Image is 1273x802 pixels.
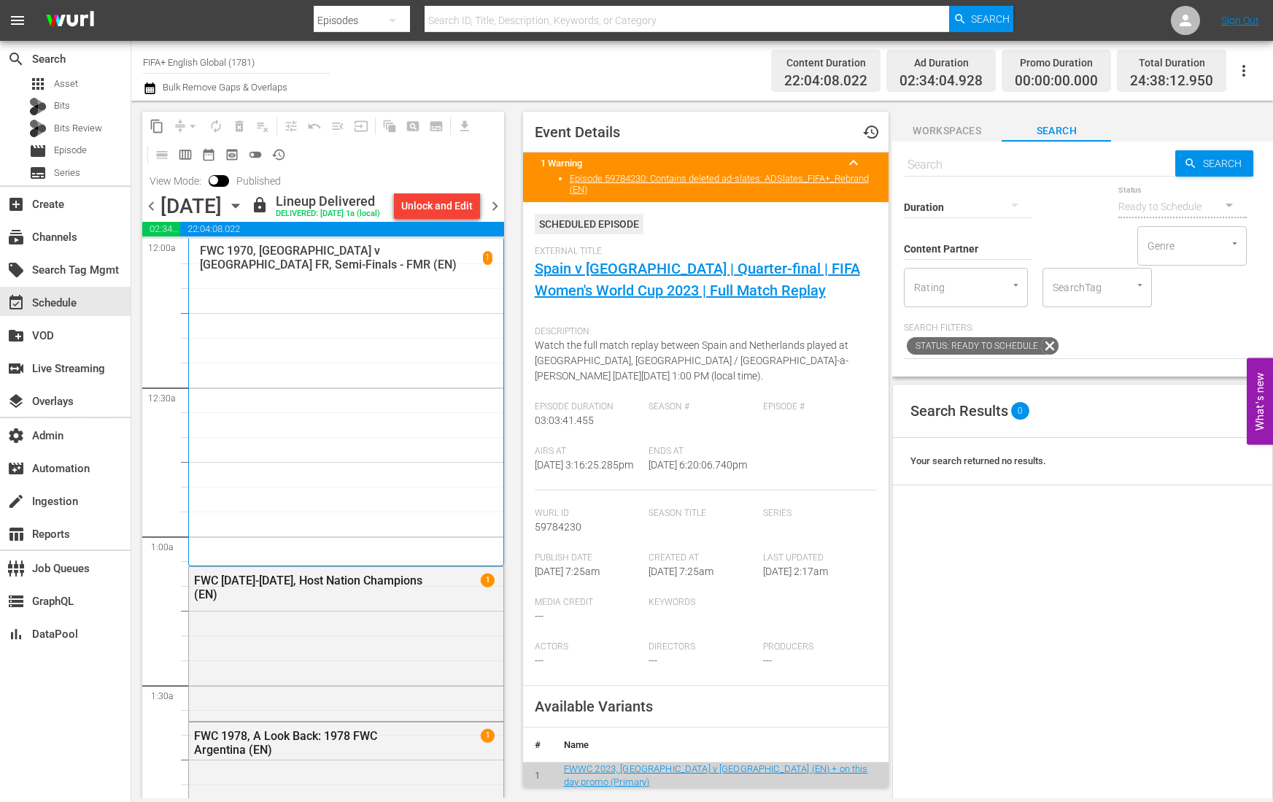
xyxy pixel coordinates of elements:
span: GraphQL [7,593,25,610]
span: View Mode: [142,175,209,187]
span: --- [535,610,543,622]
span: Revert to Primary Episode [303,115,326,138]
button: history [854,115,889,150]
span: 1 [480,729,494,743]
span: Remove Gaps & Overlaps [169,115,204,138]
span: External Title [535,246,870,258]
div: DELIVERED: [DATE] 1a (local) [276,209,380,219]
span: Actors [535,641,642,653]
span: Customize Events [274,112,303,140]
span: 03:03:41.455 [535,415,594,426]
p: FWC 1970, [GEOGRAPHIC_DATA] v [GEOGRAPHIC_DATA] FR, Semi-Finals - FMR (EN) [200,244,483,271]
span: keyboard_arrow_up [845,154,862,171]
span: Episode [54,143,87,158]
a: Sign Out [1221,15,1259,26]
span: Bits [54,99,70,113]
span: Workspaces [892,122,1002,140]
span: Season Title [649,508,756,520]
span: Loop Content [204,115,228,138]
span: Bulk Remove Gaps & Overlaps [160,82,287,93]
span: Description: [535,326,870,338]
span: Update Metadata from Key Asset [349,115,373,138]
span: 02:34:04.928 [142,222,180,236]
span: preview_outlined [225,147,239,162]
span: toggle_off [248,147,263,162]
th: # [523,728,552,763]
span: history_outlined [271,147,286,162]
span: Refresh All Search Blocks [373,112,401,140]
td: 1 [523,762,552,790]
span: Airs At [535,446,642,458]
span: Asset [54,77,78,91]
span: DataPool [7,625,25,643]
span: calendar_view_week_outlined [178,147,193,162]
span: 0 [1011,402,1029,420]
span: Episode [29,142,47,160]
span: Ingestion [7,493,25,510]
img: ans4CAIJ8jUAAAAAAAAAAAAAAAAAAAAAAAAgQb4GAAAAAAAAAAAAAAAAAAAAAAAAJMjXAAAAAAAAAAAAAAAAAAAAAAAAgAT5G... [35,4,105,38]
span: [DATE] 6:20:06.740pm [649,459,747,471]
span: 00:00:00.000 [1015,73,1098,90]
th: Name [552,728,889,763]
div: Promo Duration [1015,53,1098,73]
span: VOD [7,327,25,344]
span: Episode Duration [535,401,642,413]
span: Season # [649,401,756,413]
span: 02:34:04.928 [899,73,983,90]
span: Status: Ready to Schedule [907,337,1041,355]
button: keyboard_arrow_up [836,145,871,180]
span: 1 [480,573,494,587]
span: Media Credit [535,597,642,609]
span: lock [251,196,268,214]
span: chevron_right [486,197,504,215]
span: 24:38:12.950 [1130,73,1213,90]
span: Live Streaming [7,360,25,377]
div: Content Duration [784,53,867,73]
span: chevron_left [142,197,160,215]
div: [DATE] [160,194,222,218]
span: Channels [7,228,25,246]
span: Clear Lineup [251,115,274,138]
span: Series [54,166,80,180]
span: Copy Lineup [145,115,169,138]
span: Search Tag Mgmt [7,261,25,279]
span: 24 hours Lineup View is OFF [244,143,267,166]
span: Available Variants [535,698,653,715]
span: Download as CSV [448,112,476,140]
button: Open Feedback Widget [1247,358,1273,444]
a: FWWC 2023, [GEOGRAPHIC_DATA] v [GEOGRAPHIC_DATA] (EN) + on this day promo (Primary) [564,763,868,788]
button: Open [1228,236,1242,250]
button: Open [1009,278,1023,292]
div: Lineup Delivered [276,193,380,209]
span: Directors [649,641,756,653]
span: Created At [649,552,756,564]
span: View History [267,143,290,166]
span: Week Calendar View [174,143,197,166]
span: Keywords [649,597,756,609]
span: Toggle to switch from Published to Draft view. [209,175,219,185]
div: Bits [29,98,47,115]
div: Ad Duration [899,53,983,73]
span: Day Calendar View [145,140,174,169]
span: Search [1197,150,1253,177]
span: Create [7,196,25,213]
span: Create Series Block [425,115,448,138]
a: Episode 59784230: Contains deleted ad-slates: ADSlates_FIFA+_Rebrand (EN) [570,173,869,195]
span: 22:04:08.022 [784,73,867,90]
span: [DATE] 7:25am [535,566,600,577]
span: Series [763,508,870,520]
span: Producers [763,641,870,653]
span: Schedule [7,294,25,312]
span: menu [9,12,26,29]
span: Publish Date [535,552,642,564]
span: [DATE] 2:17am [763,566,828,577]
div: Scheduled Episode [535,214,643,234]
p: 1 [485,252,490,263]
span: Your search returned no results. [910,455,1046,466]
span: Wurl Id [535,508,642,520]
span: Search [971,6,1010,32]
span: [DATE] 3:16:25.285pm [535,459,633,471]
span: Published [229,175,288,187]
title: 1 Warning [541,158,837,169]
span: date_range_outlined [201,147,216,162]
